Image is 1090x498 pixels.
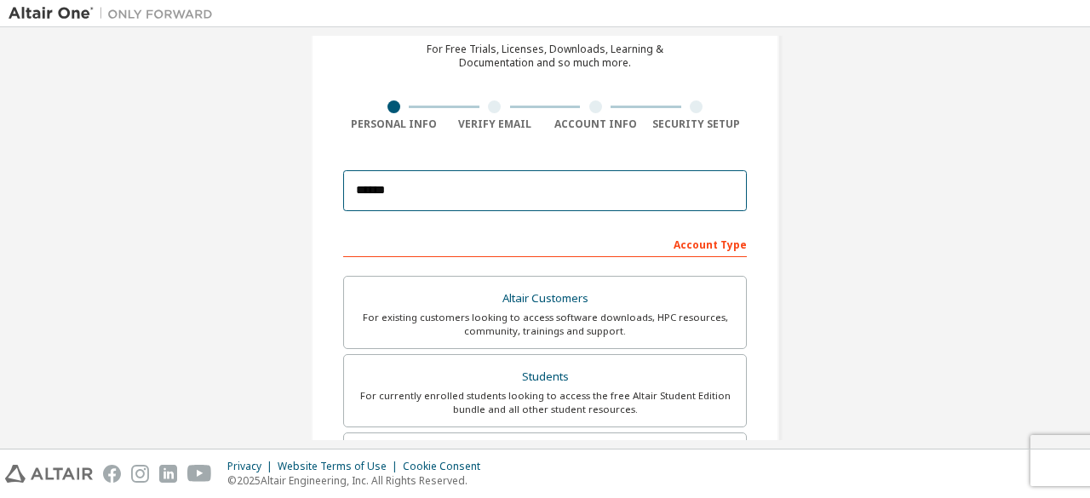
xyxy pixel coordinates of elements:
p: © 2025 Altair Engineering, Inc. All Rights Reserved. [227,473,490,488]
div: For Free Trials, Licenses, Downloads, Learning & Documentation and so much more. [427,43,663,70]
img: linkedin.svg [159,465,177,483]
div: For existing customers looking to access software downloads, HPC resources, community, trainings ... [354,311,736,338]
div: Account Info [545,117,646,131]
img: instagram.svg [131,465,149,483]
div: Students [354,365,736,389]
div: Privacy [227,460,278,473]
img: altair_logo.svg [5,465,93,483]
div: Altair Customers [354,287,736,311]
div: Verify Email [445,117,546,131]
img: youtube.svg [187,465,212,483]
div: Account Type [343,230,747,257]
div: Website Terms of Use [278,460,403,473]
div: Personal Info [343,117,445,131]
img: Altair One [9,5,221,22]
div: Security Setup [646,117,748,131]
img: facebook.svg [103,465,121,483]
div: For currently enrolled students looking to access the free Altair Student Edition bundle and all ... [354,389,736,416]
div: Cookie Consent [403,460,490,473]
